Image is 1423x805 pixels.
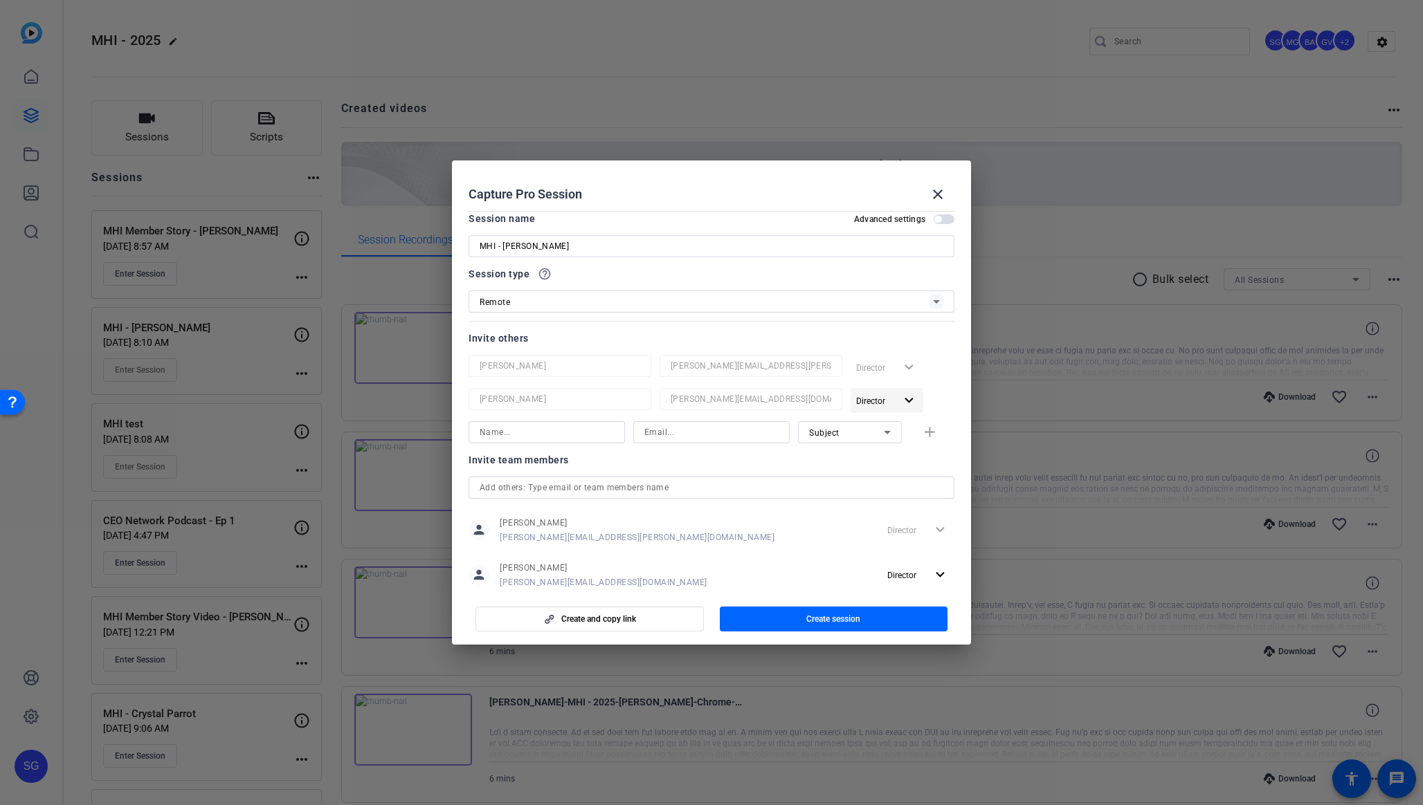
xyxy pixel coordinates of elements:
[469,452,954,468] div: Invite team members
[644,424,779,441] input: Email...
[720,607,948,631] button: Create session
[469,519,489,540] mat-icon: person
[671,391,831,407] input: Email...
[671,358,831,374] input: Email...
[887,571,916,580] span: Director
[480,358,640,374] input: Name...
[469,266,529,282] span: Session type
[809,428,840,438] span: Subject
[882,562,954,587] button: Director
[500,517,774,528] span: [PERSON_NAME]
[538,267,552,281] mat-icon: help_outline
[851,388,923,413] button: Director
[469,210,535,227] div: Session name
[469,564,489,585] mat-icon: person
[480,391,640,407] input: Name...
[480,238,943,255] input: Enter Session Name
[900,392,918,409] mat-icon: expand_more
[854,214,925,225] h2: Advanced settings
[475,607,704,631] button: Create and copy link
[469,330,954,346] div: Invite others
[480,297,510,307] span: Remote
[930,186,946,203] mat-icon: close
[856,396,885,406] span: Director
[500,532,774,543] span: [PERSON_NAME][EMAIL_ADDRESS][PERSON_NAME][DOMAIN_NAME]
[561,613,636,624] span: Create and copy link
[480,479,943,496] input: Add others: Type email or team members name
[469,178,954,211] div: Capture Pro Session
[806,613,860,624] span: Create session
[500,562,707,573] span: [PERSON_NAME]
[500,577,707,588] span: [PERSON_NAME][EMAIL_ADDRESS][DOMAIN_NAME]
[480,424,614,441] input: Name...
[932,566,949,584] mat-icon: expand_more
